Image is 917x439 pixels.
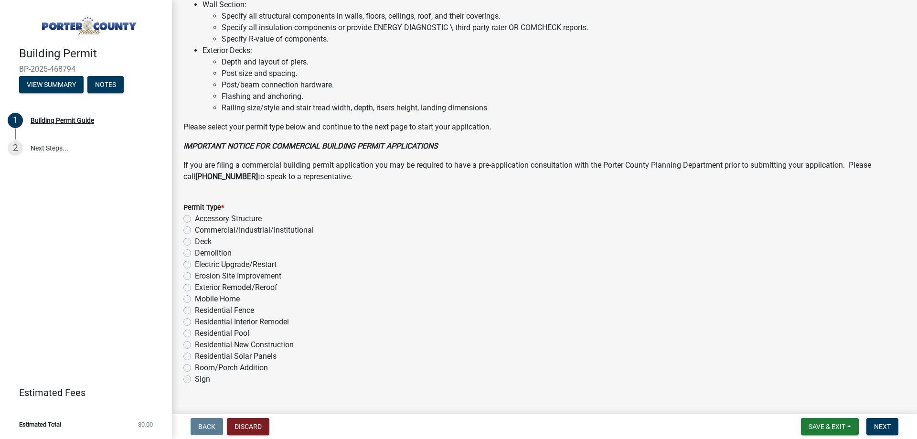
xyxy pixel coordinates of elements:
[198,423,215,430] span: Back
[19,421,61,428] span: Estimated Total
[183,141,438,150] strong: IMPORTANT NOTICE FOR COMMERCIAL BUILDING PERMIT APPLICATIONS
[87,81,124,89] wm-modal-confirm: Notes
[87,76,124,93] button: Notes
[222,33,906,45] li: Specify R-value of components.
[222,102,906,114] li: Railing size/style and stair tread width, depth, risers height, landing dimensions
[183,160,906,182] p: If you are filing a commercial building permit application you may be required to have a pre-appl...
[8,113,23,128] div: 1
[19,64,153,74] span: BP-2025-468794
[8,140,23,156] div: 2
[222,11,906,22] li: Specify all structural components in walls, floors, ceilings, roof, and their coverings.
[195,351,277,362] label: Residential Solar Panels
[203,45,906,114] li: Exterior Decks:
[195,247,232,259] label: Demolition
[195,374,210,385] label: Sign
[195,339,294,351] label: Residential New Construction
[222,91,906,102] li: Flashing and anchoring.
[195,259,277,270] label: Electric Upgrade/Restart
[195,213,262,225] label: Accessory Structure
[19,81,84,89] wm-modal-confirm: Summary
[183,121,906,133] p: Please select your permit type below and continue to the next page to start your application.
[874,423,891,430] span: Next
[195,225,314,236] label: Commercial/Industrial/Institutional
[138,421,153,428] span: $0.00
[222,22,906,33] li: Specify all insulation components or provide ENERGY DIAGNOSTIC \ third party rater OR COMCHECK re...
[183,204,224,211] label: Permit Type
[195,305,254,316] label: Residential Fence
[801,418,859,435] button: Save & Exit
[222,56,906,68] li: Depth and layout of piers.
[195,293,240,305] label: Mobile Home
[227,418,269,435] button: Discard
[195,270,281,282] label: Erosion Site Improvement
[195,362,268,374] label: Room/Porch Addition
[31,117,94,124] div: Building Permit Guide
[195,172,258,181] strong: [PHONE_NUMBER]
[195,282,277,293] label: Exterior Remodel/Reroof
[19,76,84,93] button: View Summary
[222,68,906,79] li: Post size and spacing.
[809,423,845,430] span: Save & Exit
[19,47,164,61] h4: Building Permit
[8,383,157,402] a: Estimated Fees
[195,236,212,247] label: Deck
[191,418,223,435] button: Back
[866,418,898,435] button: Next
[195,328,249,339] label: Residential Pool
[195,316,289,328] label: Residential Interior Remodel
[222,79,906,91] li: Post/beam connection hardware.
[19,10,157,37] img: Porter County, Indiana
